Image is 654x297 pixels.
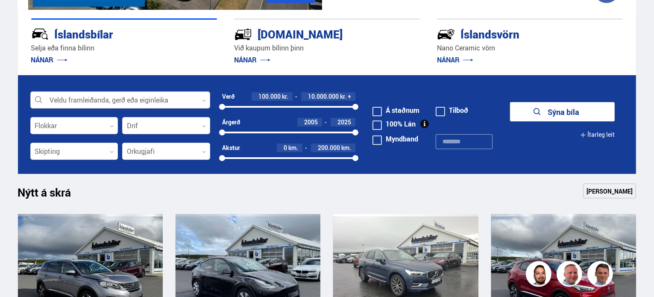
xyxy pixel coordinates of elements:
[31,26,187,41] div: Íslandsbílar
[222,144,240,151] div: Akstur
[437,55,473,65] a: NÁNAR
[372,135,418,142] label: Myndband
[31,43,217,53] p: Selja eða finna bílinn
[589,262,614,288] img: FbJEzSuNWCJXmdc-.webp
[308,92,339,100] span: 10.000.000
[222,93,235,100] div: Verð
[510,102,615,121] button: Sýna bíla
[7,3,32,29] button: Open LiveChat chat widget
[318,144,340,152] span: 200.000
[234,55,270,65] a: NÁNAR
[234,26,390,41] div: [DOMAIN_NAME]
[583,183,636,199] a: [PERSON_NAME]
[31,55,67,65] a: NÁNAR
[372,121,416,127] label: 100% Lán
[348,93,351,100] span: +
[258,92,281,100] span: 100.000
[304,118,318,126] span: 2005
[282,93,288,100] span: kr.
[234,25,252,43] img: tr5P-W3DuiFaO7aO.svg
[31,25,49,43] img: JRvxyua_JYH6wB4c.svg
[437,26,592,41] div: Íslandsvörn
[18,186,86,204] h1: Nýtt á skrá
[284,144,287,152] span: 0
[437,43,623,53] p: Nano Ceramic vörn
[341,144,351,151] span: km.
[288,144,298,151] span: km.
[436,107,468,114] label: Tilboð
[558,262,584,288] img: siFngHWaQ9KaOqBr.png
[527,262,553,288] img: nhp88E3Fdnt1Opn2.png
[372,107,419,114] label: Á staðnum
[437,25,455,43] img: -Svtn6bYgwAsiwNX.svg
[340,93,346,100] span: kr.
[222,119,240,126] div: Árgerð
[234,43,420,53] p: Við kaupum bílinn þinn
[580,125,615,144] button: Ítarleg leit
[337,118,351,126] span: 2025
